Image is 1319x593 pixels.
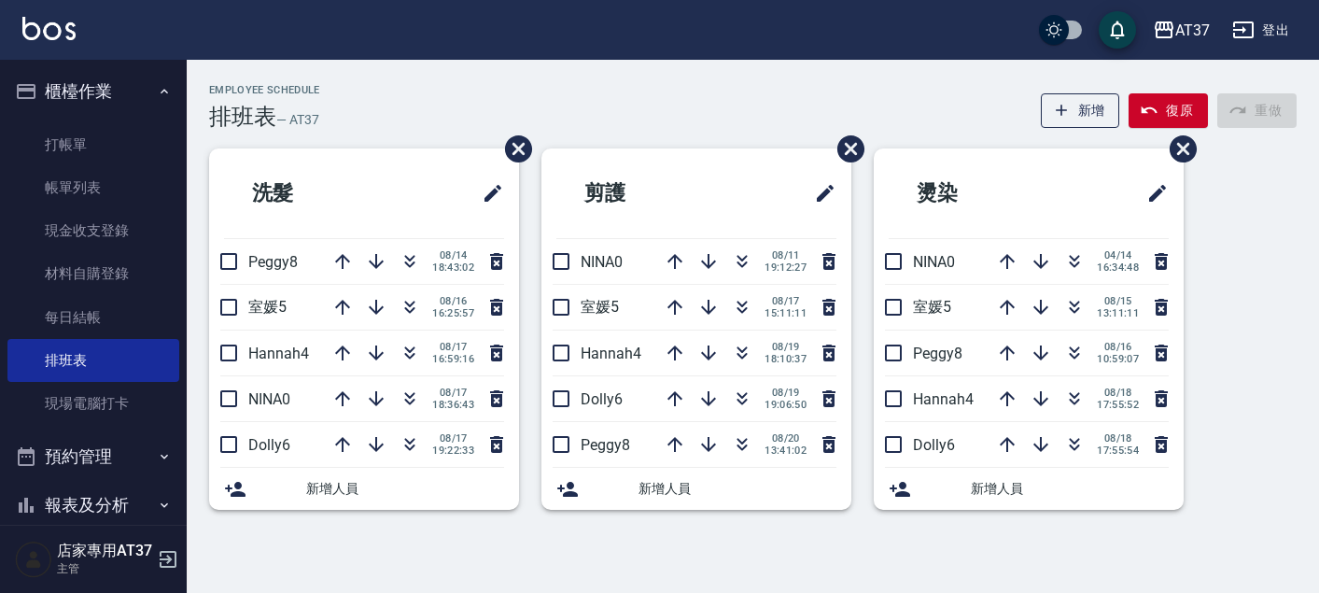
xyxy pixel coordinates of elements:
span: 18:10:37 [765,353,807,365]
span: Dolly6 [248,436,290,454]
span: 17:55:52 [1097,399,1139,411]
h3: 排班表 [209,104,276,130]
span: 08/18 [1097,432,1139,445]
h2: 洗髮 [224,160,396,227]
span: 16:59:16 [432,353,474,365]
span: Hannah4 [581,345,641,362]
a: 打帳單 [7,123,179,166]
button: 登出 [1225,13,1297,48]
span: 08/19 [765,341,807,353]
span: 16:34:48 [1097,261,1139,274]
span: 08/17 [432,432,474,445]
span: 08/17 [432,341,474,353]
button: 櫃檯作業 [7,67,179,116]
span: 修改班表的標題 [1135,171,1169,216]
h5: 店家專用AT37 [57,542,152,560]
div: 新增人員 [541,468,851,510]
span: 19:06:50 [765,399,807,411]
span: 新增人員 [306,479,504,499]
span: 室媛5 [581,298,619,316]
button: 報表及分析 [7,481,179,529]
div: 新增人員 [874,468,1184,510]
a: 排班表 [7,339,179,382]
button: 預約管理 [7,432,179,481]
a: 帳單列表 [7,166,179,209]
span: Dolly6 [913,436,955,454]
span: 刪除班表 [1156,121,1200,176]
span: 04/14 [1097,249,1139,261]
p: 主管 [57,560,152,577]
span: 13:41:02 [765,445,807,457]
span: Hannah4 [248,345,309,362]
span: 新增人員 [971,479,1169,499]
span: 08/11 [765,249,807,261]
span: 08/20 [765,432,807,445]
h2: 燙染 [889,160,1060,227]
span: 室媛5 [248,298,287,316]
span: 08/19 [765,387,807,399]
span: 08/17 [432,387,474,399]
span: Peggy8 [248,253,298,271]
span: 08/15 [1097,295,1139,307]
span: 修改班表的標題 [803,171,836,216]
span: NINA0 [913,253,955,271]
button: 新增 [1041,93,1120,128]
img: Person [15,541,52,578]
span: 08/16 [432,295,474,307]
span: 08/17 [765,295,807,307]
div: 新增人員 [209,468,519,510]
a: 每日結帳 [7,296,179,339]
span: 刪除班表 [491,121,535,176]
span: 08/18 [1097,387,1139,399]
span: 18:36:43 [432,399,474,411]
img: Logo [22,17,76,40]
span: Dolly6 [581,390,623,408]
span: 19:12:27 [765,261,807,274]
span: 08/16 [1097,341,1139,353]
button: 復原 [1129,93,1208,128]
button: AT37 [1145,11,1217,49]
h6: — AT37 [276,110,319,130]
span: 13:11:11 [1097,307,1139,319]
div: AT37 [1175,19,1210,42]
h2: Employee Schedule [209,84,320,96]
span: Peggy8 [913,345,962,362]
span: 室媛5 [913,298,951,316]
span: 15:11:11 [765,307,807,319]
span: 16:25:57 [432,307,474,319]
span: 08/14 [432,249,474,261]
button: save [1099,11,1136,49]
span: 18:43:02 [432,261,474,274]
span: 新增人員 [638,479,836,499]
a: 材料自購登錄 [7,252,179,295]
span: NINA0 [248,390,290,408]
span: 19:22:33 [432,445,474,457]
span: Peggy8 [581,436,630,454]
a: 現金收支登錄 [7,209,179,252]
span: Hannah4 [913,390,974,408]
span: NINA0 [581,253,623,271]
span: 10:59:07 [1097,353,1139,365]
span: 刪除班表 [823,121,867,176]
h2: 剪護 [556,160,728,227]
a: 現場電腦打卡 [7,382,179,425]
span: 17:55:54 [1097,445,1139,457]
span: 修改班表的標題 [470,171,504,216]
